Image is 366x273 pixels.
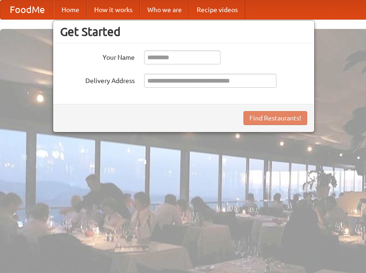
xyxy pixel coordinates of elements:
[54,0,87,19] a: Home
[60,25,307,39] h3: Get Started
[60,50,135,62] label: Your Name
[87,0,140,19] a: How it works
[0,0,54,19] a: FoodMe
[243,111,307,125] button: Find Restaurants!
[60,74,135,85] label: Delivery Address
[140,0,189,19] a: Who we are
[189,0,245,19] a: Recipe videos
